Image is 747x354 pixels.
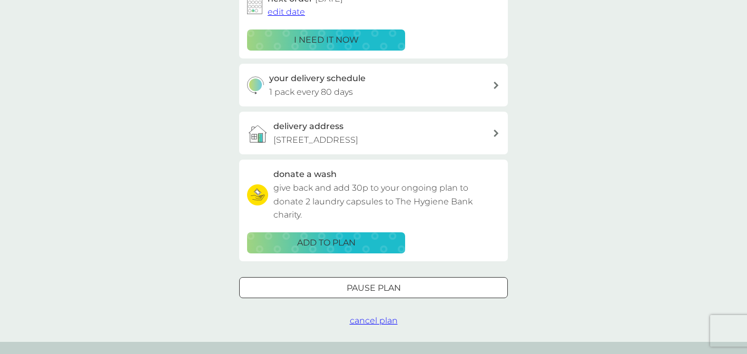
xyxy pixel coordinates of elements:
p: 1 pack every 80 days [269,85,353,99]
p: give back and add 30p to your ongoing plan to donate 2 laundry capsules to The Hygiene Bank charity. [273,181,500,222]
h3: delivery address [273,120,343,133]
p: Pause plan [347,281,401,295]
p: [STREET_ADDRESS] [273,133,358,147]
p: ADD TO PLAN [297,236,356,250]
h3: donate a wash [273,168,337,181]
button: ADD TO PLAN [247,232,405,253]
button: cancel plan [350,314,398,328]
p: i need it now [294,33,359,47]
button: edit date [268,5,305,19]
h3: your delivery schedule [269,72,366,85]
span: cancel plan [350,316,398,326]
button: your delivery schedule1 pack every 80 days [239,64,508,106]
span: edit date [268,7,305,17]
button: i need it now [247,29,405,51]
a: delivery address[STREET_ADDRESS] [239,112,508,154]
button: Pause plan [239,277,508,298]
